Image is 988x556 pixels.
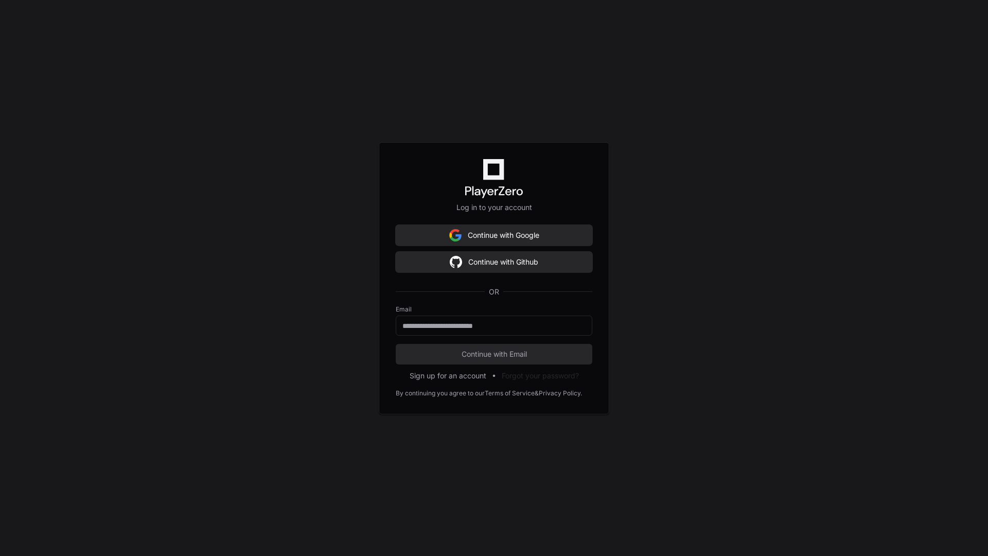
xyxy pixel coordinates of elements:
label: Email [396,305,592,314]
button: Continue with Google [396,225,592,246]
p: Log in to your account [396,202,592,213]
button: Sign up for an account [410,371,486,381]
button: Forgot your password? [502,371,579,381]
button: Continue with Email [396,344,592,364]
button: Continue with Github [396,252,592,272]
img: Sign in with google [450,252,462,272]
div: By continuing you agree to our [396,389,485,397]
span: OR [485,287,503,297]
div: & [535,389,539,397]
a: Privacy Policy. [539,389,582,397]
a: Terms of Service [485,389,535,397]
img: Sign in with google [449,225,462,246]
span: Continue with Email [396,349,592,359]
